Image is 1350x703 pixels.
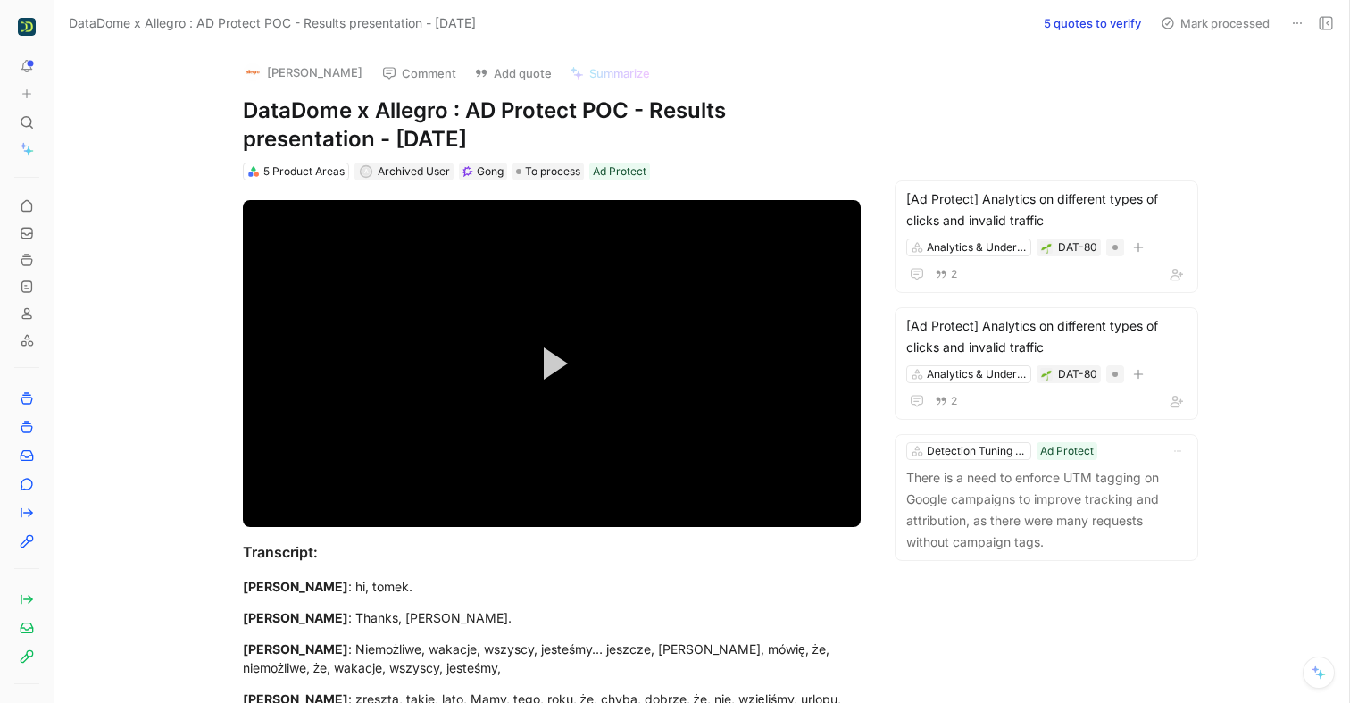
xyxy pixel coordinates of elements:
[1058,239,1097,256] div: DAT-80
[243,200,861,527] div: Video Player
[512,323,592,404] button: Play Video
[243,640,861,677] div: : Niemożliwe, wakacje, wszyscy, jesteśmy… jeszcze, [PERSON_NAME], mówię, że, niemożliwe, że, waka...
[466,61,560,86] button: Add quote
[374,61,464,86] button: Comment
[525,163,580,180] span: To process
[243,577,861,596] div: : hi, tomek.
[951,269,957,280] span: 2
[361,166,371,176] div: A
[263,163,345,180] div: 5 Product Areas
[512,163,584,180] div: To process
[378,164,450,178] span: Archived User
[562,61,658,86] button: Summarize
[906,315,1187,358] div: [Ad Protect] Analytics on different types of clicks and invalid traffic
[477,163,504,180] div: Gong
[1058,365,1097,383] div: DAT-80
[1041,370,1052,381] img: 🌱
[1036,11,1149,36] button: 5 quotes to verify
[243,579,348,594] mark: [PERSON_NAME]
[589,65,650,81] span: Summarize
[906,467,1187,553] p: There is a need to enforce UTM tagging on Google campaigns to improve tracking and attribution, a...
[1040,241,1053,254] button: 🌱
[951,396,957,406] span: 2
[243,641,348,657] mark: [PERSON_NAME]
[236,59,371,86] button: logo[PERSON_NAME]
[927,442,1027,460] div: Detection Tuning & Enrichment
[244,63,262,81] img: logo
[18,18,36,36] img: DataDome
[927,239,1027,256] div: Analytics & Understanding
[927,365,1027,383] div: Analytics & Understanding
[1153,11,1278,36] button: Mark processed
[69,13,476,34] span: DataDome x Allegro : AD Protect POC - Results presentation - [DATE]
[906,188,1187,231] div: [Ad Protect] Analytics on different types of clicks and invalid traffic
[593,163,646,180] div: Ad Protect
[1040,368,1053,381] button: 🌱
[931,391,961,411] button: 2
[243,96,861,154] h1: DataDome x Allegro : AD Protect POC - Results presentation - [DATE]
[1041,243,1052,254] img: 🌱
[931,264,961,284] button: 2
[1040,442,1094,460] div: Ad Protect
[14,14,39,39] button: DataDome
[243,608,861,627] div: : Thanks, [PERSON_NAME].
[243,610,348,625] mark: [PERSON_NAME]
[243,541,861,563] div: Transcript:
